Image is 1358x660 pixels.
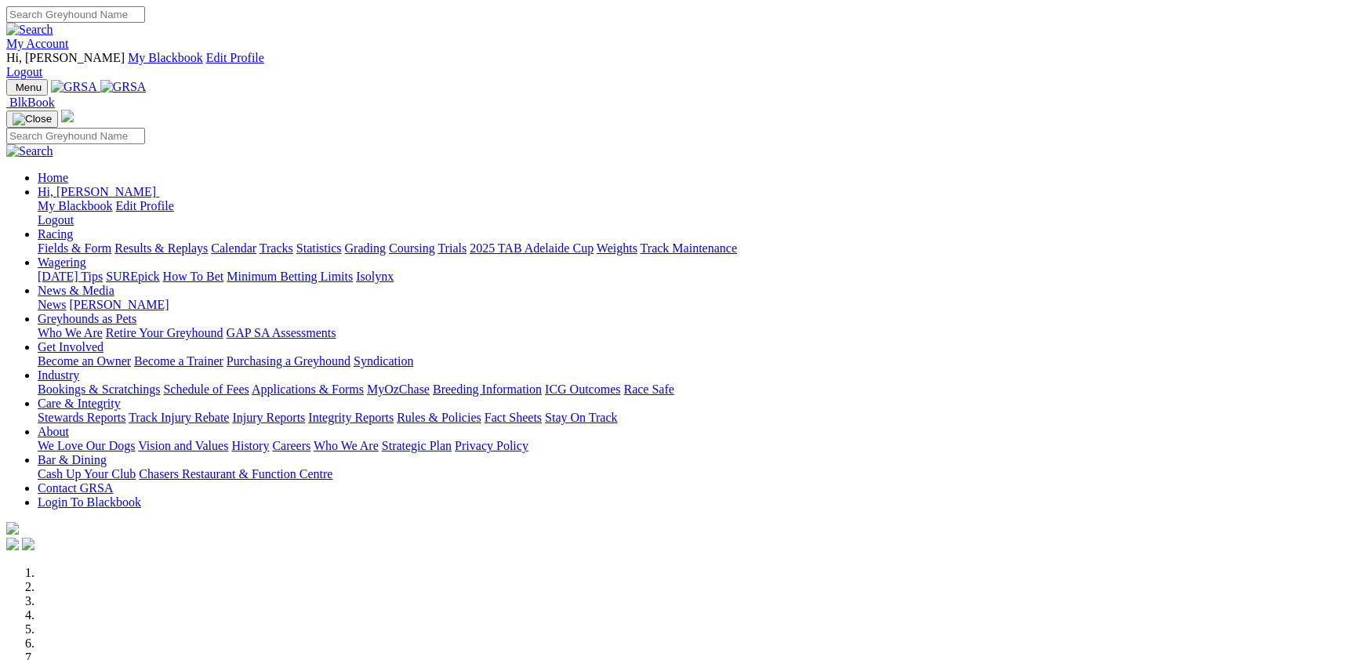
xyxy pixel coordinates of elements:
a: Calendar [211,241,256,255]
a: Bookings & Scratchings [38,383,160,396]
img: GRSA [100,80,147,94]
a: Chasers Restaurant & Function Centre [139,467,332,480]
span: Hi, [PERSON_NAME] [6,51,125,64]
a: Isolynx [356,270,394,283]
a: Cash Up Your Club [38,467,136,480]
a: Home [38,171,68,184]
a: 2025 TAB Adelaide Cup [470,241,594,255]
a: News & Media [38,284,114,297]
div: Care & Integrity [38,411,1352,425]
a: Logout [6,65,42,78]
a: Industry [38,368,79,382]
img: logo-grsa-white.png [6,522,19,535]
a: Grading [345,241,386,255]
span: BlkBook [9,96,55,109]
span: Menu [16,82,42,93]
div: About [38,439,1352,453]
a: Injury Reports [232,411,305,424]
a: Breeding Information [433,383,542,396]
a: Results & Replays [114,241,208,255]
a: Get Involved [38,340,103,354]
img: Search [6,144,53,158]
a: Careers [272,439,310,452]
a: Vision and Values [138,439,228,452]
a: Trials [438,241,467,255]
a: Edit Profile [206,51,264,64]
a: Strategic Plan [382,439,452,452]
a: Purchasing a Greyhound [227,354,350,368]
a: We Love Our Dogs [38,439,135,452]
a: Applications & Forms [252,383,364,396]
div: Hi, [PERSON_NAME] [38,199,1352,227]
a: Coursing [389,241,435,255]
a: News [38,298,66,311]
a: My Blackbook [38,199,113,212]
a: Become an Owner [38,354,131,368]
img: facebook.svg [6,538,19,550]
a: Stay On Track [545,411,617,424]
img: twitter.svg [22,538,34,550]
input: Search [6,128,145,144]
a: [PERSON_NAME] [69,298,169,311]
a: Track Maintenance [641,241,737,255]
a: Who We Are [38,326,103,339]
a: How To Bet [163,270,224,283]
a: Tracks [260,241,293,255]
a: Syndication [354,354,413,368]
img: Search [6,23,53,37]
div: Wagering [38,270,1352,284]
a: Become a Trainer [134,354,223,368]
a: Weights [597,241,637,255]
a: Statistics [296,241,342,255]
div: Industry [38,383,1352,397]
a: Track Injury Rebate [129,411,229,424]
div: Bar & Dining [38,467,1352,481]
a: ICG Outcomes [545,383,620,396]
a: Retire Your Greyhound [106,326,223,339]
a: Greyhounds as Pets [38,312,136,325]
a: Logout [38,213,74,227]
div: My Account [6,51,1352,79]
a: My Blackbook [128,51,203,64]
a: BlkBook [6,96,55,109]
div: News & Media [38,298,1352,312]
a: [DATE] Tips [38,270,103,283]
div: Get Involved [38,354,1352,368]
a: Fields & Form [38,241,111,255]
button: Toggle navigation [6,79,48,96]
a: Fact Sheets [485,411,542,424]
a: Contact GRSA [38,481,113,495]
img: logo-grsa-white.png [61,110,74,122]
img: GRSA [51,80,97,94]
a: Who We Are [314,439,379,452]
a: Schedule of Fees [163,383,249,396]
a: Race Safe [623,383,674,396]
input: Search [6,6,145,23]
a: Racing [38,227,73,241]
a: Hi, [PERSON_NAME] [38,185,159,198]
a: Rules & Policies [397,411,481,424]
a: My Account [6,37,69,50]
a: Edit Profile [116,199,174,212]
a: Integrity Reports [308,411,394,424]
a: MyOzChase [367,383,430,396]
a: Privacy Policy [455,439,528,452]
a: Wagering [38,256,86,269]
img: Close [13,113,52,125]
a: Care & Integrity [38,397,121,410]
a: GAP SA Assessments [227,326,336,339]
span: Hi, [PERSON_NAME] [38,185,156,198]
a: Minimum Betting Limits [227,270,353,283]
button: Toggle navigation [6,111,58,128]
a: SUREpick [106,270,159,283]
div: Greyhounds as Pets [38,326,1352,340]
a: Bar & Dining [38,453,107,466]
a: History [231,439,269,452]
a: Stewards Reports [38,411,125,424]
a: Login To Blackbook [38,495,141,509]
a: About [38,425,69,438]
div: Racing [38,241,1352,256]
